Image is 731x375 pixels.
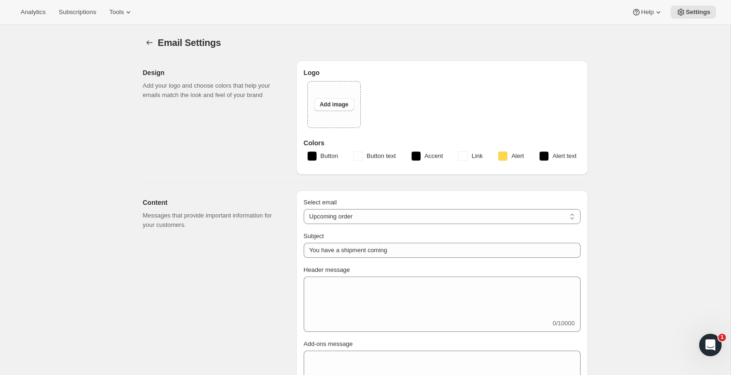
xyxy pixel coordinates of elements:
span: 1 [718,334,726,341]
span: Email Settings [158,37,221,48]
p: Messages that provide important information for your customers. [143,211,281,230]
span: Header message [304,266,350,273]
h2: Content [143,198,281,207]
span: Analytics [21,8,45,16]
span: Tools [109,8,124,16]
span: Subscriptions [59,8,96,16]
button: Help [626,6,669,19]
span: Add-ons message [304,340,353,347]
h3: Colors [304,138,581,148]
button: Button [302,149,344,164]
button: Button text [348,149,401,164]
h2: Design [143,68,281,77]
button: Alert [492,149,530,164]
span: Button [321,151,338,161]
button: Accent [406,149,449,164]
p: Add your logo and choose colors that help your emails match the look and feel of your brand [143,81,281,100]
button: Settings [671,6,716,19]
span: Accent [425,151,443,161]
span: Subject [304,232,324,240]
span: Button text [366,151,395,161]
span: Alert text [552,151,576,161]
span: Add image [320,101,348,108]
button: Tools [104,6,139,19]
h3: Logo [304,68,581,77]
iframe: Intercom live chat [699,334,722,356]
button: Link [453,149,488,164]
button: Settings [143,36,156,49]
button: Subscriptions [53,6,102,19]
span: Help [641,8,654,16]
span: Alert [511,151,524,161]
button: Alert text [534,149,582,164]
span: Select email [304,199,337,206]
span: Link [471,151,483,161]
button: Add image [314,98,354,111]
span: Settings [686,8,710,16]
button: Analytics [15,6,51,19]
